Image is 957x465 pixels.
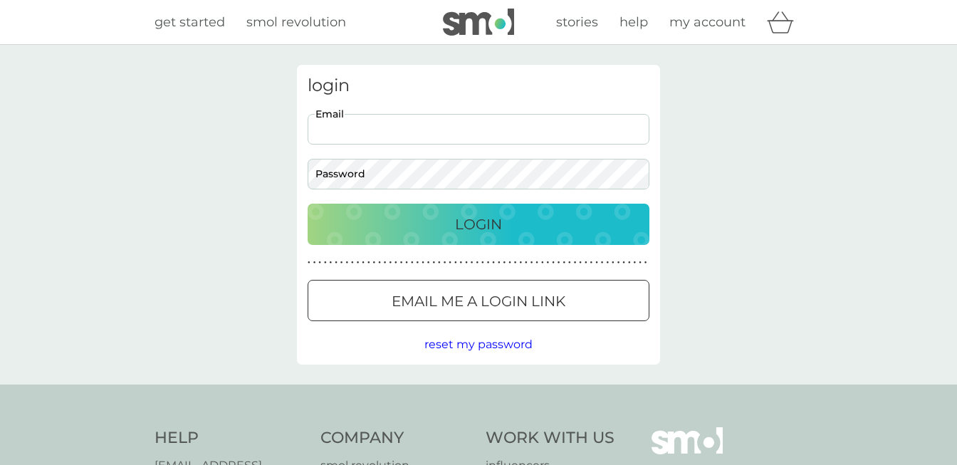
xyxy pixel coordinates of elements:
[351,259,354,266] p: ●
[444,259,446,266] p: ●
[503,259,506,266] p: ●
[767,8,802,36] div: basket
[508,259,511,266] p: ●
[155,427,306,449] h4: Help
[568,259,571,266] p: ●
[424,338,533,351] span: reset my password
[622,259,625,266] p: ●
[308,280,649,321] button: Email me a login link
[535,259,538,266] p: ●
[318,259,321,266] p: ●
[417,259,419,266] p: ●
[422,259,424,266] p: ●
[246,14,346,30] span: smol revolution
[669,14,746,30] span: my account
[634,259,637,266] p: ●
[335,259,338,266] p: ●
[155,12,225,33] a: get started
[345,259,348,266] p: ●
[498,259,501,266] p: ●
[558,259,560,266] p: ●
[514,259,517,266] p: ●
[619,14,648,30] span: help
[324,259,327,266] p: ●
[389,259,392,266] p: ●
[530,259,533,266] p: ●
[619,12,648,33] a: help
[644,259,647,266] p: ●
[487,259,490,266] p: ●
[547,259,550,266] p: ●
[373,259,376,266] p: ●
[330,259,333,266] p: ●
[639,259,642,266] p: ●
[628,259,631,266] p: ●
[556,14,598,30] span: stories
[481,259,484,266] p: ●
[432,259,435,266] p: ●
[525,259,528,266] p: ●
[585,259,587,266] p: ●
[357,259,360,266] p: ●
[394,259,397,266] p: ●
[519,259,522,266] p: ●
[155,14,225,30] span: get started
[308,259,310,266] p: ●
[438,259,441,266] p: ●
[367,259,370,266] p: ●
[590,259,593,266] p: ●
[454,259,457,266] p: ●
[455,213,502,236] p: Login
[362,259,365,266] p: ●
[449,259,451,266] p: ●
[541,259,544,266] p: ●
[476,259,478,266] p: ●
[574,259,577,266] p: ●
[246,12,346,33] a: smol revolution
[552,259,555,266] p: ●
[492,259,495,266] p: ●
[669,12,746,33] a: my account
[411,259,414,266] p: ●
[340,259,343,266] p: ●
[486,427,615,449] h4: Work With Us
[601,259,604,266] p: ●
[313,259,316,266] p: ●
[443,9,514,36] img: smol
[400,259,403,266] p: ●
[579,259,582,266] p: ●
[424,335,533,354] button: reset my password
[595,259,598,266] p: ●
[308,204,649,245] button: Login
[384,259,387,266] p: ●
[465,259,468,266] p: ●
[320,427,472,449] h4: Company
[460,259,463,266] p: ●
[471,259,474,266] p: ●
[427,259,430,266] p: ●
[308,75,649,96] h3: login
[556,12,598,33] a: stories
[606,259,609,266] p: ●
[617,259,620,266] p: ●
[405,259,408,266] p: ●
[378,259,381,266] p: ●
[563,259,565,266] p: ●
[392,290,565,313] p: Email me a login link
[612,259,615,266] p: ●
